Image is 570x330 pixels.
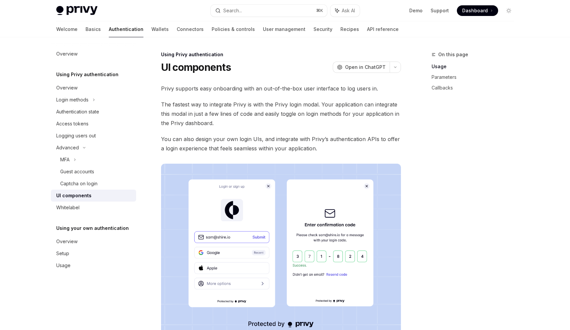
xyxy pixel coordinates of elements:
[431,7,449,14] a: Support
[161,51,401,58] div: Using Privy authentication
[86,21,101,37] a: Basics
[109,21,143,37] a: Authentication
[56,238,78,246] div: Overview
[51,247,136,259] a: Setup
[51,202,136,214] a: Whitelabel
[330,5,360,17] button: Ask AI
[51,236,136,247] a: Overview
[177,21,204,37] a: Connectors
[333,62,390,73] button: Open in ChatGPT
[51,82,136,94] a: Overview
[342,7,355,14] span: Ask AI
[313,21,332,37] a: Security
[432,61,519,72] a: Usage
[51,118,136,130] a: Access tokens
[56,249,69,257] div: Setup
[462,7,488,14] span: Dashboard
[51,130,136,142] a: Logging users out
[161,61,231,73] h1: UI components
[56,21,78,37] a: Welcome
[211,5,327,17] button: Search...⌘K
[51,190,136,202] a: UI components
[56,192,92,200] div: UI components
[56,132,96,140] div: Logging users out
[367,21,399,37] a: API reference
[51,166,136,178] a: Guest accounts
[432,72,519,82] a: Parameters
[56,96,89,104] div: Login methods
[56,144,79,152] div: Advanced
[340,21,359,37] a: Recipes
[409,7,423,14] a: Demo
[56,50,78,58] div: Overview
[60,180,97,188] div: Captcha on login
[56,204,80,212] div: Whitelabel
[161,134,401,153] span: You can also design your own login UIs, and integrate with Privy’s authentication APIs to offer a...
[263,21,305,37] a: User management
[151,21,169,37] a: Wallets
[212,21,255,37] a: Policies & controls
[438,51,468,59] span: On this page
[432,82,519,93] a: Callbacks
[51,48,136,60] a: Overview
[56,84,78,92] div: Overview
[345,64,386,71] span: Open in ChatGPT
[161,100,401,128] span: The fastest way to integrate Privy is with the Privy login modal. Your application can integrate ...
[56,71,118,79] h5: Using Privy authentication
[457,5,498,16] a: Dashboard
[51,178,136,190] a: Captcha on login
[161,84,401,93] span: Privy supports easy onboarding with an out-of-the-box user interface to log users in.
[223,7,242,15] div: Search...
[60,168,94,176] div: Guest accounts
[51,106,136,118] a: Authentication state
[56,108,99,116] div: Authentication state
[56,224,129,232] h5: Using your own authentication
[56,6,97,15] img: light logo
[503,5,514,16] button: Toggle dark mode
[60,156,70,164] div: MFA
[56,261,71,269] div: Usage
[56,120,89,128] div: Access tokens
[316,8,323,13] span: ⌘ K
[51,259,136,271] a: Usage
